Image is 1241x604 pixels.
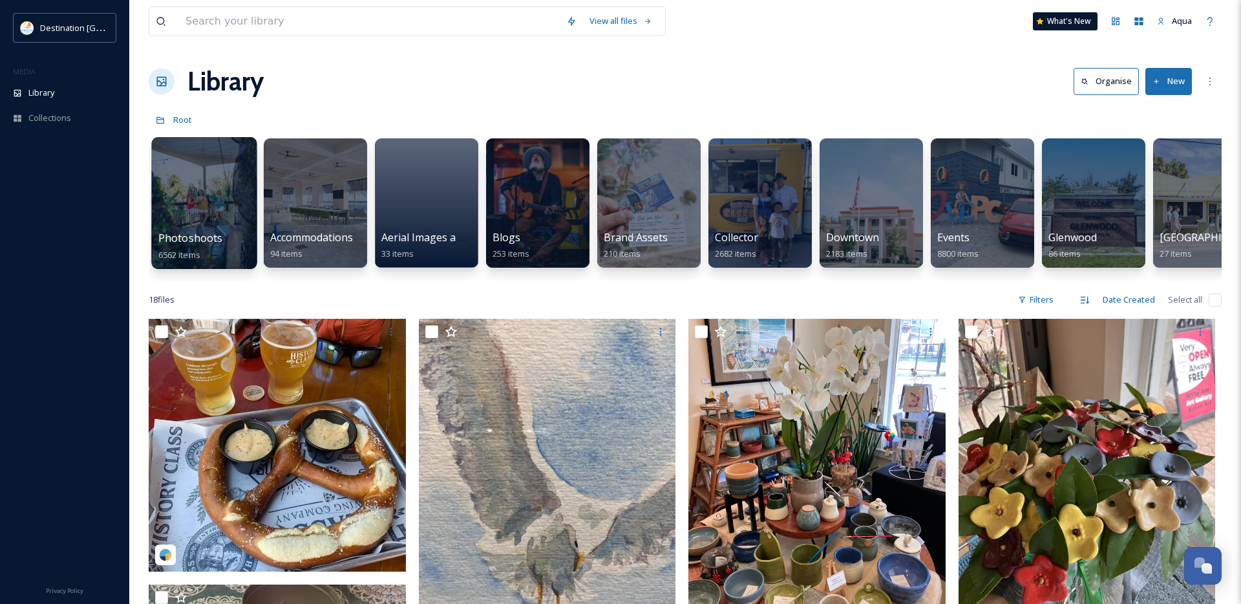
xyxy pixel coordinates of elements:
[158,232,223,261] a: Photoshoots6562 items
[604,248,641,259] span: 210 items
[715,232,758,259] a: Collector2682 items
[937,248,979,259] span: 8800 items
[28,112,71,124] span: Collections
[715,248,756,259] span: 2682 items
[187,62,264,101] a: Library
[1151,8,1198,34] a: Aqua
[826,230,879,244] span: Downtown
[1074,68,1145,94] a: Organise
[40,21,169,34] span: Destination [GEOGRAPHIC_DATA]
[937,230,970,244] span: Events
[46,587,83,595] span: Privacy Policy
[493,248,529,259] span: 253 items
[21,21,34,34] img: download.png
[1048,230,1097,244] span: Glenwood
[1096,287,1161,312] div: Date Created
[1074,68,1139,94] button: Organise
[28,87,54,99] span: Library
[493,230,520,244] span: Blogs
[158,231,223,245] span: Photoshoots
[173,112,192,127] a: Root
[173,114,192,125] span: Root
[270,230,353,244] span: Accommodations
[13,67,36,76] span: MEDIA
[715,230,758,244] span: Collector
[1184,547,1222,585] button: Open Chat
[381,248,414,259] span: 33 items
[270,232,353,259] a: Accommodations94 items
[1145,68,1192,94] button: New
[159,548,172,561] img: snapsea-logo.png
[604,230,668,244] span: Brand Assets
[381,232,498,259] a: Aerial Images and Video33 items
[826,232,879,259] a: Downtown2183 items
[149,294,175,306] span: 18 file s
[1168,294,1202,306] span: Select all
[158,248,200,260] span: 6562 items
[149,319,406,572] img: historyclassdowntown-17897184303260323.jpeg
[46,582,83,598] a: Privacy Policy
[179,7,560,36] input: Search your library
[381,230,498,244] span: Aerial Images and Video
[604,232,668,259] a: Brand Assets210 items
[937,232,979,259] a: Events8800 items
[1160,248,1192,259] span: 27 items
[1012,287,1060,312] div: Filters
[1172,15,1192,27] span: Aqua
[826,248,867,259] span: 2183 items
[1048,248,1081,259] span: 86 items
[583,8,659,34] a: View all files
[493,232,529,259] a: Blogs253 items
[1048,232,1097,259] a: Glenwood86 items
[1033,12,1098,30] a: What's New
[270,248,302,259] span: 94 items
